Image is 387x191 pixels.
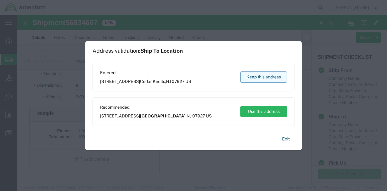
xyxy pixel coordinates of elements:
[240,106,287,117] button: Use this address
[140,48,183,54] span: Ship To Location
[206,114,212,118] span: US
[277,134,294,144] button: Exit
[100,70,191,76] span: Entered:
[187,114,191,118] span: NJ
[240,71,287,83] button: Keep this address
[100,113,212,119] span: [STREET_ADDRESS] ,
[185,79,191,84] span: US
[140,114,186,118] span: [GEOGRAPHIC_DATA]
[172,79,184,84] span: 07927
[93,48,183,54] h1: Address validation:
[100,104,212,110] span: Recommended:
[140,79,165,84] span: Cedar Knolls
[192,114,205,118] span: 07927
[166,79,171,84] span: NJ
[100,78,191,85] span: [STREET_ADDRESS] ,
